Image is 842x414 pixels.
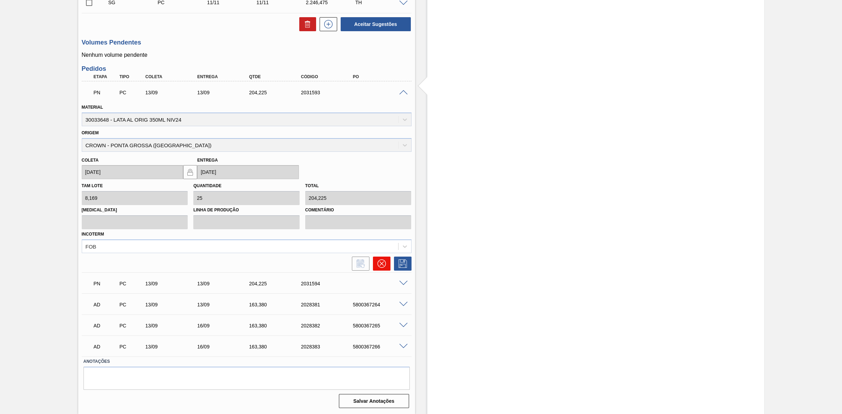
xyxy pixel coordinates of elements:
[143,323,202,328] div: 13/09/2025
[143,302,202,307] div: 13/09/2025
[197,158,218,163] label: Entrega
[94,344,118,349] p: AD
[390,257,412,271] div: Salvar Pedido
[143,90,202,95] div: 13/09/2025
[94,323,118,328] p: AD
[316,17,337,31] div: Nova sugestão
[94,90,118,95] p: PN
[305,183,319,188] label: Total
[94,281,118,286] p: PN
[305,205,412,215] label: Comentário
[195,74,254,79] div: Entrega
[247,90,306,95] div: 204,225
[82,232,104,237] label: Incoterm
[118,323,145,328] div: Pedido de Compra
[143,74,202,79] div: Coleta
[247,281,306,286] div: 204,225
[82,39,412,46] h3: Volumes Pendentes
[195,323,254,328] div: 16/09/2025
[143,344,202,349] div: 13/09/2025
[92,276,120,291] div: Pedido em Negociação
[193,205,300,215] label: Linha de Produção
[82,52,412,58] p: Nenhum volume pendente
[83,357,410,367] label: Anotações
[337,16,412,32] div: Aceitar Sugestões
[197,165,299,179] input: dd/mm/yyyy
[92,85,120,100] div: Pedido em Negociação
[299,281,358,286] div: 2031594
[183,165,197,179] button: locked
[186,168,194,176] img: locked
[247,344,306,349] div: 163,380
[299,74,358,79] div: Código
[299,323,358,328] div: 2028382
[82,130,99,135] label: Origem
[92,318,120,333] div: Aguardando Descarga
[195,281,254,286] div: 13/09/2025
[247,323,306,328] div: 163,380
[341,17,411,31] button: Aceitar Sugestões
[193,183,221,188] label: Quantidade
[92,297,120,312] div: Aguardando Descarga
[82,205,188,215] label: [MEDICAL_DATA]
[86,243,96,249] div: FOB
[82,65,412,73] h3: Pedidos
[118,90,145,95] div: Pedido de Compra
[118,281,145,286] div: Pedido de Compra
[118,302,145,307] div: Pedido de Compra
[339,394,409,408] button: Salvar Anotações
[92,74,120,79] div: Etapa
[195,90,254,95] div: 13/09/2025
[247,74,306,79] div: Qtde
[195,302,254,307] div: 13/09/2025
[299,302,358,307] div: 2028381
[351,302,410,307] div: 5800367264
[351,74,410,79] div: PO
[351,323,410,328] div: 5800367265
[143,281,202,286] div: 13/09/2025
[247,302,306,307] div: 163,380
[82,183,103,188] label: Tam lote
[118,344,145,349] div: Pedido de Compra
[351,344,410,349] div: 5800367266
[195,344,254,349] div: 16/09/2025
[82,165,183,179] input: dd/mm/yyyy
[82,158,99,163] label: Coleta
[299,344,358,349] div: 2028383
[94,302,118,307] p: AD
[92,339,120,354] div: Aguardando Descarga
[118,74,145,79] div: Tipo
[82,105,103,110] label: Material
[299,90,358,95] div: 2031593
[296,17,316,31] div: Excluir Sugestões
[369,257,390,271] div: Cancelar pedido
[348,257,369,271] div: Informar alteração no pedido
